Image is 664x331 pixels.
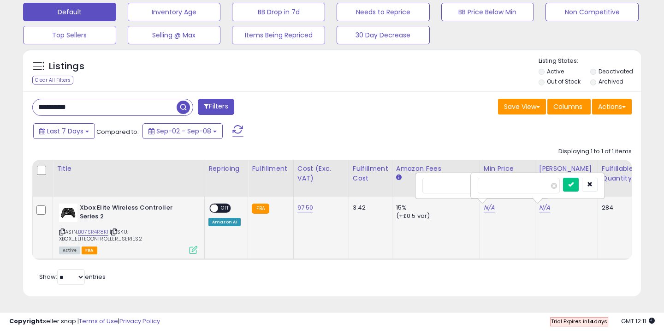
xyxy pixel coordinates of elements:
[599,67,633,75] label: Deactivated
[396,212,473,220] div: (+£0.5 var)
[23,3,116,21] button: Default
[599,78,623,85] label: Archived
[587,318,594,325] b: 14
[119,317,160,325] a: Privacy Policy
[39,272,106,281] span: Show: entries
[232,26,325,44] button: Items Being Repriced
[553,102,582,111] span: Columns
[96,127,139,136] span: Compared to:
[57,164,201,174] div: Title
[547,67,564,75] label: Active
[32,76,73,84] div: Clear All Filters
[33,123,95,139] button: Last 7 Days
[156,126,211,136] span: Sep-02 - Sep-08
[337,3,430,21] button: Needs to Reprice
[441,3,534,21] button: BB Price Below Min
[59,204,77,222] img: 41KQTKAnRjL._SL40_.jpg
[558,147,632,156] div: Displaying 1 to 1 of 1 items
[484,164,531,174] div: Min Price
[78,228,108,236] a: B07SR4R8K1
[602,204,630,212] div: 284
[208,164,244,174] div: Repricing
[128,3,221,21] button: Inventory Age
[79,317,118,325] a: Terms of Use
[551,318,607,325] span: Trial Expires in days
[80,204,192,223] b: Xbox Elite Wireless Controller Series 2
[23,26,116,44] button: Top Sellers
[539,164,594,174] div: [PERSON_NAME]
[396,204,473,212] div: 15%
[208,218,241,226] div: Amazon AI
[142,123,223,139] button: Sep-02 - Sep-08
[59,228,142,242] span: | SKU: XBOX_ELITECONTROLLER_SERIES2
[337,26,430,44] button: 30 Day Decrease
[547,99,591,114] button: Columns
[396,174,402,182] small: Amazon Fees.
[252,204,269,214] small: FBA
[396,164,476,174] div: Amazon Fees
[9,317,43,325] strong: Copyright
[498,99,546,114] button: Save View
[353,164,388,183] div: Fulfillment Cost
[353,204,385,212] div: 3.42
[128,26,221,44] button: Selling @ Max
[297,203,314,212] a: 97.50
[621,317,655,325] span: 2025-09-16 12:11 GMT
[545,3,639,21] button: Non Competitive
[232,3,325,21] button: BB Drop in 7d
[547,78,581,85] label: Out of Stock
[47,126,83,136] span: Last 7 Days
[539,57,641,66] p: Listing States:
[297,164,345,183] div: Cost (Exc. VAT)
[59,247,80,254] span: All listings currently available for purchase on Amazon
[49,60,84,73] h5: Listings
[9,317,160,326] div: seller snap | |
[59,204,197,253] div: ASIN:
[484,203,495,212] a: N/A
[252,164,289,174] div: Fulfillment
[218,205,233,212] span: OFF
[82,247,97,254] span: FBA
[198,99,234,115] button: Filters
[539,203,550,212] a: N/A
[602,164,634,183] div: Fulfillable Quantity
[592,99,632,114] button: Actions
